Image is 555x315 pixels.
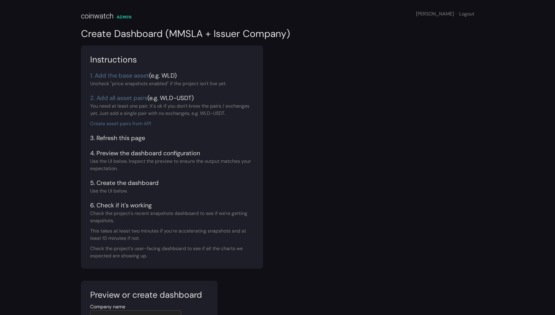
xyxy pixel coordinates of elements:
label: Company name [90,303,125,310]
div: Use the UI below. Inspect the preview to ensure the output matches your expectation. [90,158,254,172]
h2: Create Dashboard (MMSLA + Issuer Company) [81,28,474,39]
a: 2. Add all asset pairs [90,94,147,102]
div: You need at least one pair. It's ok if you don't know the pairs / exchanges yet. Just add a singl... [90,102,254,127]
a: Logout [459,11,474,17]
a: Create asset pairs from API [90,120,151,127]
h3: Instructions [90,55,254,65]
div: Check the project's user-facing dashboard to see if all the charts we expected are showing up. [90,245,254,260]
div: 4. Preview the dashboard configuration [90,149,254,158]
h3: Preview or create dashboard [90,290,208,300]
div: [PERSON_NAME] [416,10,474,18]
div: Uncheck "price snapshots enabled" if the project isn't live yet. [90,80,254,87]
div: Use the UI below. [90,187,254,195]
div: (e.g. WLD-USDT) [90,93,254,102]
div: coinwatch [81,11,113,22]
div: 5. Create the dashboard [90,178,254,187]
div: ADMIN [117,14,132,20]
div: Check the project's recent snapshots dashboard to see if we're getting snapshots. [90,210,254,224]
div: 3. Refresh this page [90,133,254,142]
div: This takes at least two minutes if you're accelerating snapshots and at least 10 minutes if not. [90,227,254,242]
div: 6. Check if it's working [90,201,254,210]
div: (e.g. WLD) [90,71,254,80]
span: · [455,11,456,17]
a: 1. Add the base asset [90,72,149,79]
